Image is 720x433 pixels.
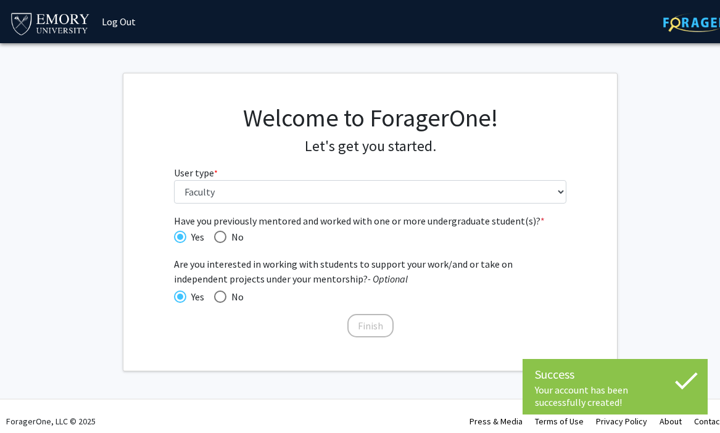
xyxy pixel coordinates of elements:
span: Yes [186,229,204,244]
h1: Welcome to ForagerOne! [174,103,567,133]
span: Have you previously mentored and worked with one or more undergraduate student(s)? [174,213,567,228]
span: No [226,289,244,304]
button: Finish [347,314,394,337]
span: Are you interested in working with students to support your work/and or take on independent proje... [174,257,567,286]
img: Emory University Logo [9,9,91,37]
span: Yes [186,289,204,304]
a: Terms of Use [535,416,584,427]
label: User type [174,165,218,180]
iframe: Chat [9,377,52,424]
a: Privacy Policy [596,416,647,427]
mat-radio-group: Have you previously mentored and worked with one or more undergraduate student(s)? [174,228,567,244]
div: Success [535,365,695,384]
h4: Let's get you started. [174,138,567,155]
a: About [660,416,682,427]
div: Your account has been successfully created! [535,384,695,408]
i: - Optional [368,273,408,285]
a: Press & Media [470,416,523,427]
span: No [226,229,244,244]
